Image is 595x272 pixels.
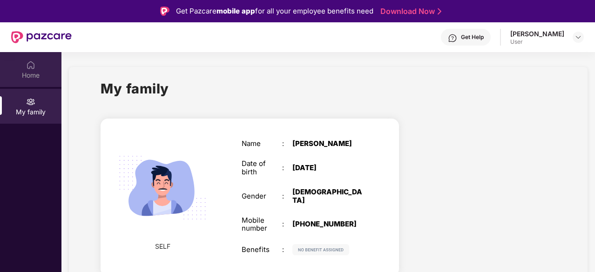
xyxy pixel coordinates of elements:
[510,38,564,46] div: User
[242,159,282,176] div: Date of birth
[282,245,292,254] div: :
[282,139,292,148] div: :
[155,241,170,252] span: SELF
[448,33,457,43] img: svg+xml;base64,PHN2ZyBpZD0iSGVscC0zMngzMiIgeG1sbnM9Imh0dHA6Ly93d3cudzMub3JnLzIwMDAvc3ZnIiB3aWR0aD...
[176,6,373,17] div: Get Pazcare for all your employee benefits need
[575,33,582,41] img: svg+xml;base64,PHN2ZyBpZD0iRHJvcGRvd24tMzJ4MzIiIHhtbG5zPSJodHRwOi8vd3d3LnczLm9yZy8yMDAwL3N2ZyIgd2...
[461,33,484,41] div: Get Help
[26,97,35,106] img: svg+xml;base64,PHN2ZyB3aWR0aD0iMjAiIGhlaWdodD0iMjAiIHZpZXdCb3g9IjAgMCAyMCAyMCIgZmlsbD0ibm9uZSIgeG...
[26,60,35,70] img: svg+xml;base64,PHN2ZyBpZD0iSG9tZSIgeG1sbnM9Imh0dHA6Ly93d3cudzMub3JnLzIwMDAvc3ZnIiB3aWR0aD0iMjAiIG...
[292,244,349,255] img: svg+xml;base64,PHN2ZyB4bWxucz0iaHR0cDovL3d3dy53My5vcmcvMjAwMC9zdmciIHdpZHRoPSIxMjIiIGhlaWdodD0iMj...
[242,245,282,254] div: Benefits
[292,188,363,205] div: [DEMOGRAPHIC_DATA]
[292,139,363,148] div: [PERSON_NAME]
[510,29,564,38] div: [PERSON_NAME]
[380,7,439,16] a: Download Now
[216,7,255,15] strong: mobile app
[242,216,282,233] div: Mobile number
[438,7,441,16] img: Stroke
[292,220,363,228] div: [PHONE_NUMBER]
[101,78,169,99] h1: My family
[11,31,72,43] img: New Pazcare Logo
[108,134,216,241] img: svg+xml;base64,PHN2ZyB4bWxucz0iaHR0cDovL3d3dy53My5vcmcvMjAwMC9zdmciIHdpZHRoPSIyMjQiIGhlaWdodD0iMT...
[160,7,169,16] img: Logo
[292,164,363,172] div: [DATE]
[242,192,282,200] div: Gender
[282,192,292,200] div: :
[242,139,282,148] div: Name
[282,220,292,228] div: :
[282,164,292,172] div: :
